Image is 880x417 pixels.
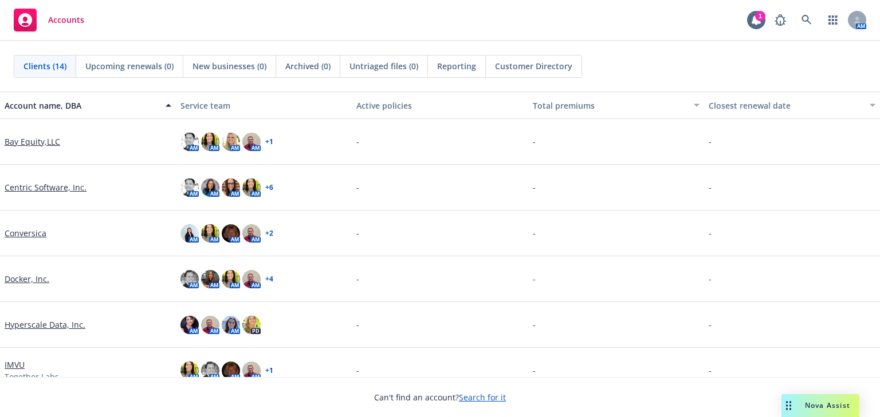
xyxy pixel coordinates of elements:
[5,319,85,331] a: Hyperscale Data, Inc.
[192,60,266,72] span: New businesses (0)
[349,60,418,72] span: Untriaged files (0)
[781,394,796,417] div: Drag to move
[48,15,84,25] span: Accounts
[242,133,261,151] img: photo
[222,270,240,288] img: photo
[180,224,199,243] img: photo
[533,319,536,331] span: -
[285,60,331,72] span: Archived (0)
[265,138,273,145] a: + 1
[222,362,240,380] img: photo
[9,4,89,36] a: Accounts
[533,273,536,285] span: -
[5,136,60,148] a: Bay Equity,LLC
[709,273,712,285] span: -
[201,362,219,380] img: photo
[533,364,536,376] span: -
[201,178,219,197] img: photo
[356,100,523,112] div: Active policies
[242,270,261,288] img: photo
[533,136,536,148] span: -
[222,178,240,197] img: photo
[5,100,159,112] div: Account name, DBA
[180,270,199,288] img: photo
[533,227,536,239] span: -
[5,227,46,239] a: Conversica
[781,394,859,417] button: Nova Assist
[23,60,66,72] span: Clients (14)
[709,227,712,239] span: -
[5,273,49,285] a: Docker, Inc.
[356,319,359,331] span: -
[805,400,850,410] span: Nova Assist
[356,273,359,285] span: -
[352,92,528,119] button: Active policies
[176,92,352,119] button: Service team
[242,178,261,197] img: photo
[180,316,199,334] img: photo
[704,92,880,119] button: Closest renewal date
[265,230,273,237] a: + 2
[180,100,347,112] div: Service team
[495,60,572,72] span: Customer Directory
[180,133,199,151] img: photo
[180,178,199,197] img: photo
[265,276,273,283] a: + 4
[242,224,261,243] img: photo
[437,60,476,72] span: Reporting
[356,227,359,239] span: -
[709,136,712,148] span: -
[459,392,506,403] a: Search for it
[180,362,199,380] img: photo
[755,11,765,21] div: 1
[222,316,240,334] img: photo
[528,92,704,119] button: Total premiums
[374,391,506,403] span: Can't find an account?
[709,100,863,112] div: Closest renewal date
[356,181,359,193] span: -
[85,60,174,72] span: Upcoming renewals (0)
[769,9,792,31] a: Report a Bug
[5,359,25,371] a: IMVU
[822,9,844,31] a: Switch app
[533,100,687,112] div: Total premiums
[265,184,273,191] a: + 6
[265,367,273,374] a: + 1
[5,181,87,193] a: Centric Software, Inc.
[709,319,712,331] span: -
[201,133,219,151] img: photo
[201,270,219,288] img: photo
[201,224,219,243] img: photo
[533,181,536,193] span: -
[222,224,240,243] img: photo
[242,316,261,334] img: photo
[356,136,359,148] span: -
[709,364,712,376] span: -
[795,9,818,31] a: Search
[5,371,59,383] span: Together Labs
[201,316,219,334] img: photo
[356,364,359,376] span: -
[222,133,240,151] img: photo
[709,181,712,193] span: -
[242,362,261,380] img: photo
